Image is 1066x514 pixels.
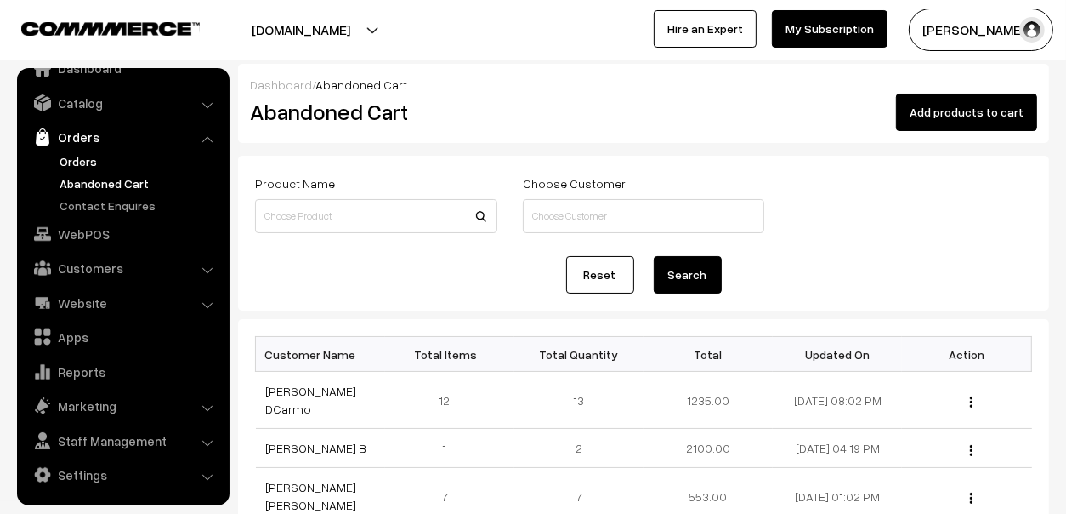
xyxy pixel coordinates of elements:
a: My Subscription [772,10,887,48]
a: Orders [55,152,224,170]
input: Choose Customer [523,199,765,233]
a: Settings [21,460,224,490]
a: Apps [21,322,224,352]
th: Total Items [385,337,514,372]
th: Total Quantity [514,337,644,372]
h2: Abandoned Cart [250,99,496,125]
label: Product Name [255,174,335,192]
td: 1235.00 [644,372,773,429]
a: Dashboard [250,77,312,92]
a: [PERSON_NAME] B [266,441,366,455]
td: [DATE] 08:02 PM [773,372,902,429]
a: Marketing [21,391,224,421]
a: Reports [21,357,224,387]
button: [DOMAIN_NAME] [192,9,410,51]
a: [PERSON_NAME] [PERSON_NAME] [266,480,357,512]
td: 1 [385,429,514,468]
td: 2 [514,429,644,468]
a: Catalog [21,88,224,118]
a: Customers [21,253,224,283]
th: Updated On [773,337,902,372]
img: Menu [970,493,972,504]
img: COMMMERCE [21,22,200,35]
a: COMMMERCE [21,17,170,37]
a: Contact Enquires [55,197,224,214]
a: Staff Management [21,425,224,456]
label: Choose Customer [523,174,626,192]
a: [PERSON_NAME] DCarmo [266,384,357,416]
a: Reset [566,256,634,294]
th: Total [644,337,773,372]
span: Abandoned Cart [315,77,407,92]
img: user [1019,17,1045,43]
a: WebPOS [21,219,224,249]
button: Add products to cart [896,94,1037,131]
a: Orders [21,122,224,152]
div: / [250,76,1037,94]
td: [DATE] 04:19 PM [773,429,902,468]
th: Customer Name [256,337,385,372]
a: Hire an Expert [654,10,757,48]
img: Menu [970,445,972,456]
a: Website [21,288,224,318]
a: Abandoned Cart [55,174,224,192]
td: 13 [514,372,644,429]
th: Action [902,337,1031,372]
a: Dashboard [21,53,224,83]
button: [PERSON_NAME]… [909,9,1053,51]
td: 12 [385,372,514,429]
button: Search [654,256,722,294]
img: Menu [970,397,972,408]
td: 2100.00 [644,429,773,468]
input: Choose Product [255,199,497,233]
